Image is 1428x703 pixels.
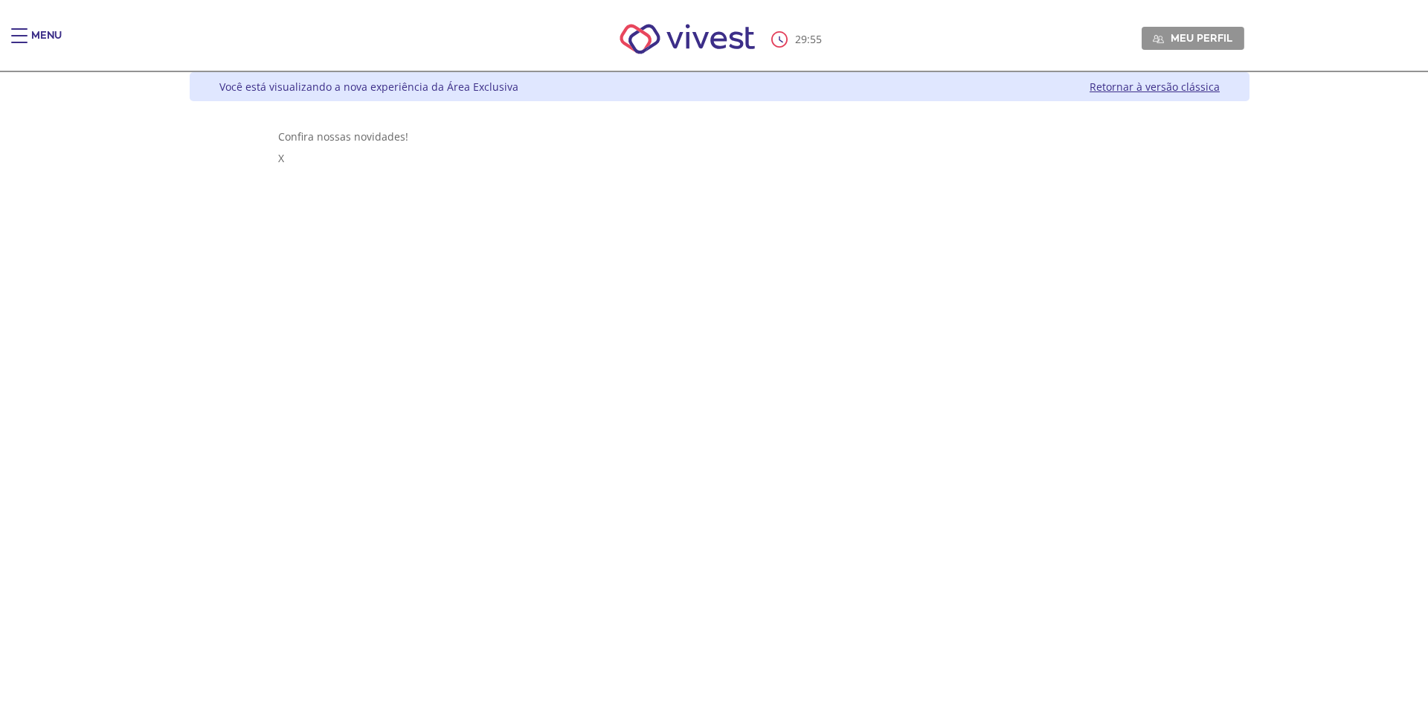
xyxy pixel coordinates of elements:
span: X [278,151,284,165]
div: Vivest [178,72,1249,703]
div: Confira nossas novidades! [278,129,1162,144]
img: Vivest [603,7,772,71]
a: Meu perfil [1142,27,1244,49]
span: 55 [810,32,822,46]
img: Meu perfil [1153,33,1164,45]
div: Menu [31,28,62,58]
div: : [771,31,825,48]
span: 29 [795,32,807,46]
div: Você está visualizando a nova experiência da Área Exclusiva [219,80,518,94]
a: Retornar à versão clássica [1090,80,1220,94]
span: Meu perfil [1171,31,1232,45]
